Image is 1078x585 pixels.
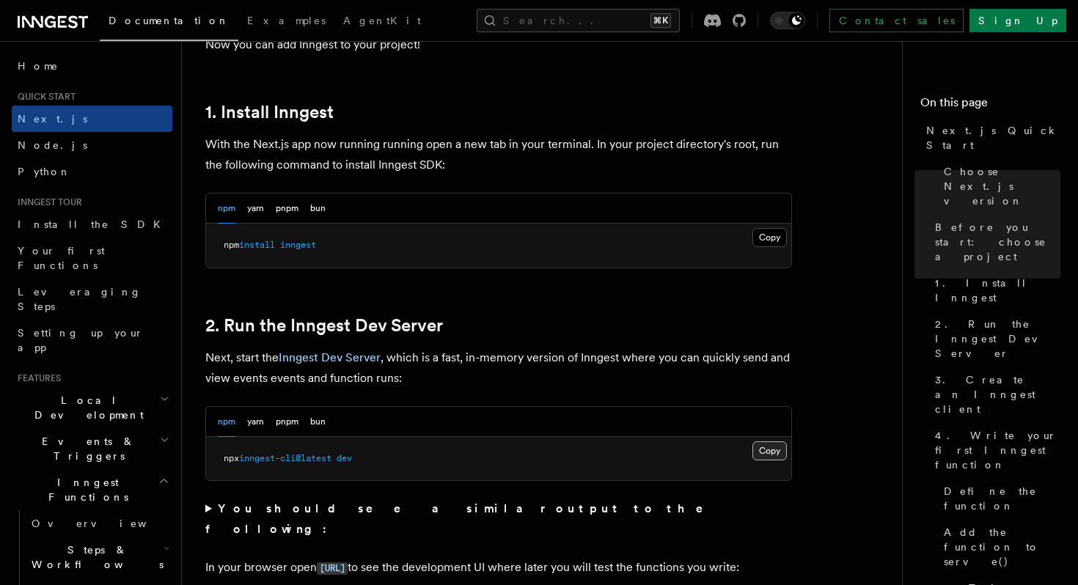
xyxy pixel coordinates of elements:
a: Setting up your app [12,320,172,361]
span: npm [224,240,239,250]
button: bun [310,194,326,224]
span: AgentKit [343,15,421,26]
span: 2. Run the Inngest Dev Server [935,317,1060,361]
a: Add the function to serve() [938,519,1060,575]
a: AgentKit [334,4,430,40]
a: 4. Write your first Inngest function [929,422,1060,478]
span: Events & Triggers [12,434,160,463]
span: Inngest Functions [12,475,158,504]
span: Setting up your app [18,327,144,353]
a: 2. Run the Inngest Dev Server [929,311,1060,367]
span: Home [18,59,59,73]
span: Before you start: choose a project [935,220,1060,264]
span: 1. Install Inngest [935,276,1060,305]
a: Node.js [12,132,172,158]
button: Copy [752,441,787,460]
a: Install the SDK [12,211,172,238]
a: Next.js [12,106,172,132]
a: Home [12,53,172,79]
button: Local Development [12,387,172,428]
button: pnpm [276,407,298,437]
span: Steps & Workflows [26,542,164,572]
a: Choose Next.js version [938,158,1060,214]
span: npx [224,453,239,463]
span: 3. Create an Inngest client [935,372,1060,416]
kbd: ⌘K [650,13,671,28]
button: Search...⌘K [477,9,680,32]
span: Local Development [12,393,160,422]
button: Copy [752,228,787,247]
span: Python [18,166,71,177]
a: Python [12,158,172,185]
span: Your first Functions [18,245,105,271]
span: Define the function [944,484,1060,513]
span: 4. Write your first Inngest function [935,428,1060,472]
span: Features [12,372,61,384]
span: Inngest tour [12,196,82,208]
button: npm [218,194,235,224]
a: Before you start: choose a project [929,214,1060,270]
span: Documentation [109,15,230,26]
button: npm [218,407,235,437]
a: Examples [238,4,334,40]
span: install [239,240,275,250]
p: Now you can add Inngest to your project! [205,34,792,55]
a: Contact sales [829,9,964,32]
button: bun [310,407,326,437]
a: 2. Run the Inngest Dev Server [205,315,443,336]
span: Choose Next.js version [944,164,1060,208]
a: Leveraging Steps [12,279,172,320]
strong: You should see a similar output to the following: [205,501,724,536]
span: dev [337,453,352,463]
span: Leveraging Steps [18,286,142,312]
p: Next, start the , which is a fast, in-memory version of Inngest where you can quickly send and vi... [205,347,792,389]
button: yarn [247,194,264,224]
span: Node.js [18,139,87,151]
span: Add the function to serve() [944,525,1060,569]
a: Next.js Quick Start [920,117,1060,158]
a: 3. Create an Inngest client [929,367,1060,422]
button: Toggle dark mode [770,12,805,29]
a: Inngest Dev Server [279,350,381,364]
a: Overview [26,510,172,537]
a: Documentation [100,4,238,41]
summary: You should see a similar output to the following: [205,498,792,540]
button: Inngest Functions [12,469,172,510]
span: Next.js Quick Start [926,123,1060,152]
button: pnpm [276,194,298,224]
button: yarn [247,407,264,437]
span: inngest [280,240,316,250]
a: Your first Functions [12,238,172,279]
span: Install the SDK [18,218,169,230]
span: Examples [247,15,326,26]
button: Events & Triggers [12,428,172,469]
code: [URL] [317,562,348,575]
h4: On this page [920,94,1060,117]
span: Overview [32,518,183,529]
a: 1. Install Inngest [205,102,334,122]
a: Define the function [938,478,1060,519]
a: Sign Up [969,9,1066,32]
a: 1. Install Inngest [929,270,1060,311]
span: Quick start [12,91,76,103]
a: [URL] [317,560,348,574]
span: inngest-cli@latest [239,453,331,463]
span: Next.js [18,113,87,125]
p: With the Next.js app now running running open a new tab in your terminal. In your project directo... [205,134,792,175]
button: Steps & Workflows [26,537,172,578]
p: In your browser open to see the development UI where later you will test the functions you write: [205,557,792,578]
